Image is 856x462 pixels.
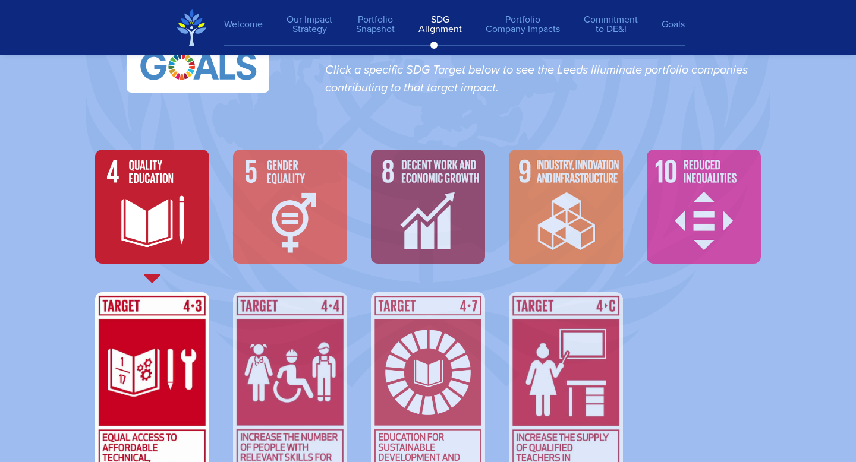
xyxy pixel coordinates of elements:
a: Commitmentto DE&I [572,9,650,40]
a: Welcome [224,14,275,35]
a: Goals [650,14,685,35]
a: PortfolioCompany Impacts [474,9,572,40]
a: Our ImpactStrategy [275,9,344,40]
em: Click a specific SDG Target below to see the Leeds Illuminate portfolio companies contributing to... [325,61,748,96]
a: PortfolioSnapshot [344,9,407,40]
a: SDGAlignment [407,9,474,40]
